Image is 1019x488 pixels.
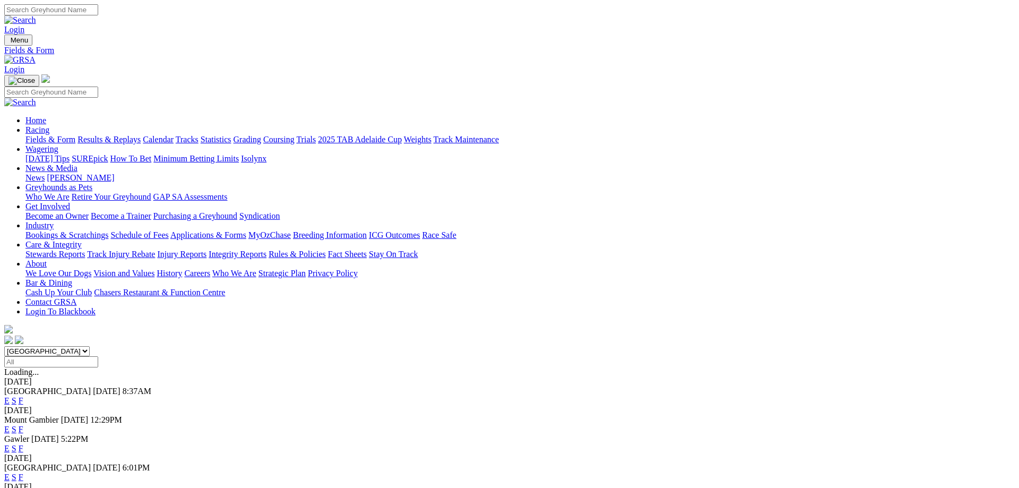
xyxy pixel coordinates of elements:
[77,135,141,144] a: Results & Replays
[176,135,198,144] a: Tracks
[25,250,1015,259] div: Care & Integrity
[4,356,98,367] input: Select date
[25,192,70,201] a: Who We Are
[258,269,306,278] a: Strategic Plan
[87,250,155,259] a: Track Injury Rebate
[25,211,89,220] a: Become an Owner
[248,230,291,239] a: MyOzChase
[11,36,28,44] span: Menu
[4,336,13,344] img: facebook.svg
[209,250,266,259] a: Integrity Reports
[25,230,108,239] a: Bookings & Scratchings
[369,230,420,239] a: ICG Outcomes
[4,453,1015,463] div: [DATE]
[263,135,295,144] a: Coursing
[15,336,23,344] img: twitter.svg
[4,473,10,482] a: E
[184,269,210,278] a: Careers
[4,377,1015,387] div: [DATE]
[170,230,246,239] a: Applications & Forms
[157,269,182,278] a: History
[25,269,1015,278] div: About
[25,173,45,182] a: News
[4,367,39,376] span: Loading...
[61,415,89,424] span: [DATE]
[25,259,47,268] a: About
[4,35,32,46] button: Toggle navigation
[110,230,168,239] a: Schedule of Fees
[4,444,10,453] a: E
[4,65,24,74] a: Login
[25,154,1015,164] div: Wagering
[153,192,228,201] a: GAP SA Assessments
[25,269,91,278] a: We Love Our Dogs
[4,25,24,34] a: Login
[93,269,154,278] a: Vision and Values
[4,434,29,443] span: Gawler
[47,173,114,182] a: [PERSON_NAME]
[157,250,206,259] a: Injury Reports
[90,415,122,424] span: 12:29PM
[25,202,70,211] a: Get Involved
[25,135,1015,144] div: Racing
[123,463,150,472] span: 6:01PM
[25,230,1015,240] div: Industry
[4,87,98,98] input: Search
[25,192,1015,202] div: Greyhounds as Pets
[4,4,98,15] input: Search
[4,415,59,424] span: Mount Gambier
[4,98,36,107] img: Search
[25,173,1015,183] div: News & Media
[12,425,16,434] a: S
[25,250,85,259] a: Stewards Reports
[25,116,46,125] a: Home
[4,75,39,87] button: Toggle navigation
[110,154,152,163] a: How To Bet
[25,125,49,134] a: Racing
[25,288,92,297] a: Cash Up Your Club
[19,396,23,405] a: F
[153,211,237,220] a: Purchasing a Greyhound
[4,55,36,65] img: GRSA
[25,288,1015,297] div: Bar & Dining
[369,250,418,259] a: Stay On Track
[19,473,23,482] a: F
[201,135,231,144] a: Statistics
[234,135,261,144] a: Grading
[12,444,16,453] a: S
[8,76,35,85] img: Close
[19,444,23,453] a: F
[91,211,151,220] a: Become a Trainer
[93,463,120,472] span: [DATE]
[4,325,13,333] img: logo-grsa-white.png
[422,230,456,239] a: Race Safe
[12,396,16,405] a: S
[239,211,280,220] a: Syndication
[93,387,120,396] span: [DATE]
[434,135,499,144] a: Track Maintenance
[241,154,266,163] a: Isolynx
[4,15,36,25] img: Search
[4,396,10,405] a: E
[72,154,108,163] a: SUREpick
[143,135,174,144] a: Calendar
[4,463,91,472] span: [GEOGRAPHIC_DATA]
[25,297,76,306] a: Contact GRSA
[308,269,358,278] a: Privacy Policy
[25,183,92,192] a: Greyhounds as Pets
[25,221,54,230] a: Industry
[19,425,23,434] a: F
[25,135,75,144] a: Fields & Form
[212,269,256,278] a: Who We Are
[12,473,16,482] a: S
[123,387,151,396] span: 8:37AM
[4,406,1015,415] div: [DATE]
[296,135,316,144] a: Trials
[404,135,431,144] a: Weights
[94,288,225,297] a: Chasers Restaurant & Function Centre
[4,387,91,396] span: [GEOGRAPHIC_DATA]
[72,192,151,201] a: Retire Your Greyhound
[4,46,1015,55] a: Fields & Form
[25,211,1015,221] div: Get Involved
